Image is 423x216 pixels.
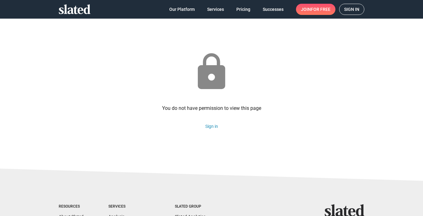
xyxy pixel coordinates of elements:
span: Services [207,4,224,15]
span: Our Platform [169,4,195,15]
div: Services [108,204,150,209]
a: Successes [258,4,289,15]
span: for free [311,4,330,15]
span: Sign in [344,4,359,15]
span: Successes [263,4,284,15]
div: You do not have permission to view this page [162,105,261,111]
span: Join [301,4,330,15]
div: Slated Group [175,204,217,209]
div: Resources [59,204,84,209]
a: Our Platform [164,4,200,15]
a: Sign in [339,4,364,15]
span: Pricing [236,4,250,15]
a: Services [202,4,229,15]
a: Sign in [205,124,218,129]
a: Joinfor free [296,4,335,15]
a: Pricing [231,4,255,15]
mat-icon: lock [191,52,232,92]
